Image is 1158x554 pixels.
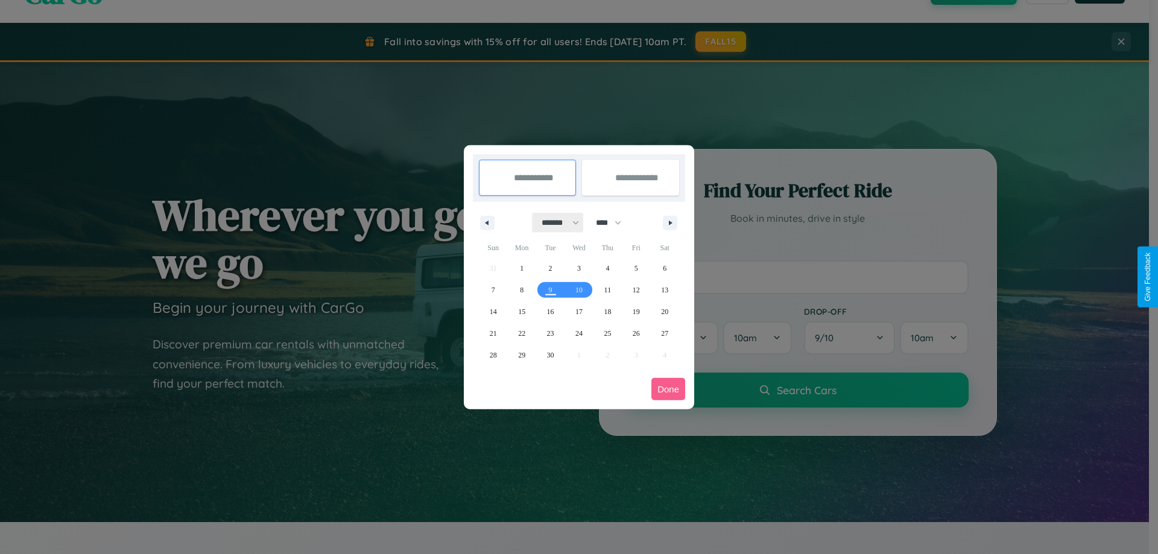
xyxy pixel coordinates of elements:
[593,238,622,257] span: Thu
[507,238,536,257] span: Mon
[536,344,565,366] button: 30
[490,344,497,366] span: 28
[633,301,640,323] span: 19
[651,378,685,400] button: Done
[549,279,552,301] span: 9
[479,279,507,301] button: 7
[575,301,583,323] span: 17
[518,301,525,323] span: 15
[622,257,650,279] button: 5
[622,323,650,344] button: 26
[565,279,593,301] button: 10
[536,301,565,323] button: 16
[604,279,612,301] span: 11
[507,301,536,323] button: 15
[536,323,565,344] button: 23
[479,344,507,366] button: 28
[565,301,593,323] button: 17
[661,301,668,323] span: 20
[479,301,507,323] button: 14
[536,238,565,257] span: Tue
[490,301,497,323] span: 14
[565,323,593,344] button: 24
[633,323,640,344] span: 26
[651,238,679,257] span: Sat
[593,323,622,344] button: 25
[520,257,524,279] span: 1
[479,238,507,257] span: Sun
[1144,253,1152,301] div: Give Feedback
[549,257,552,279] span: 2
[593,301,622,323] button: 18
[604,301,611,323] span: 18
[507,279,536,301] button: 8
[622,279,650,301] button: 12
[575,323,583,344] span: 24
[507,323,536,344] button: 22
[633,279,640,301] span: 12
[547,344,554,366] span: 30
[651,279,679,301] button: 13
[520,279,524,301] span: 8
[663,257,666,279] span: 6
[622,238,650,257] span: Fri
[604,323,611,344] span: 25
[622,301,650,323] button: 19
[492,279,495,301] span: 7
[490,323,497,344] span: 21
[606,257,609,279] span: 4
[593,279,622,301] button: 11
[577,257,581,279] span: 3
[661,279,668,301] span: 13
[547,301,554,323] span: 16
[536,257,565,279] button: 2
[507,257,536,279] button: 1
[593,257,622,279] button: 4
[661,323,668,344] span: 27
[651,301,679,323] button: 20
[565,238,593,257] span: Wed
[518,344,525,366] span: 29
[518,323,525,344] span: 22
[575,279,583,301] span: 10
[507,344,536,366] button: 29
[565,257,593,279] button: 3
[651,323,679,344] button: 27
[634,257,638,279] span: 5
[651,257,679,279] button: 6
[536,279,565,301] button: 9
[547,323,554,344] span: 23
[479,323,507,344] button: 21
